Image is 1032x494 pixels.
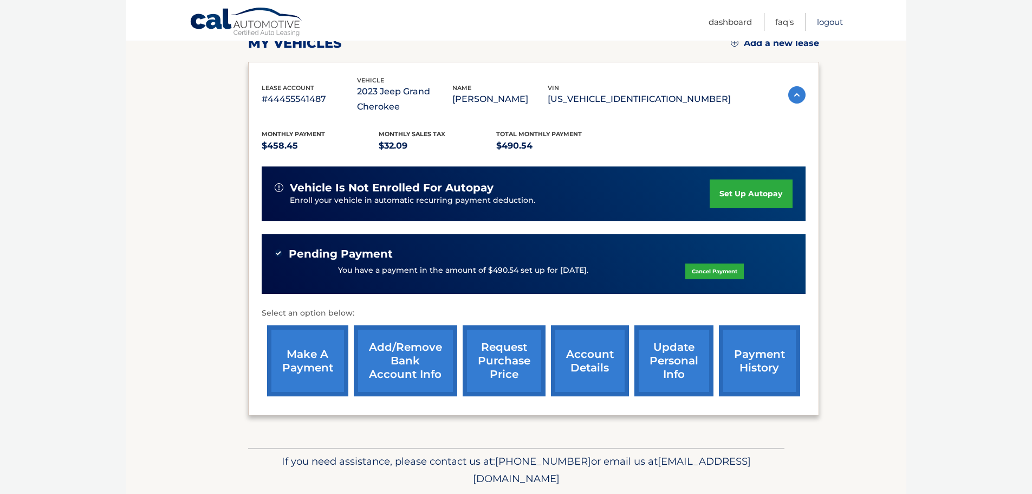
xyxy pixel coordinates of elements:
[731,38,819,49] a: Add a new lease
[248,35,342,52] h2: my vehicles
[452,84,471,92] span: name
[357,84,452,114] p: 2023 Jeep Grand Cherokee
[275,183,283,192] img: alert-white.svg
[788,86,806,104] img: accordion-active.svg
[710,179,792,208] a: set up autopay
[262,138,379,153] p: $458.45
[731,39,738,47] img: add.svg
[496,130,582,138] span: Total Monthly Payment
[379,138,496,153] p: $32.09
[290,181,494,195] span: vehicle is not enrolled for autopay
[685,264,744,279] a: Cancel Payment
[463,325,546,396] a: request purchase price
[262,130,325,138] span: Monthly Payment
[495,455,591,467] span: [PHONE_NUMBER]
[338,265,588,277] p: You have a payment in the amount of $490.54 set up for [DATE].
[719,325,800,396] a: payment history
[496,138,614,153] p: $490.54
[634,325,713,396] a: update personal info
[289,247,393,261] span: Pending Payment
[290,195,710,207] p: Enroll your vehicle in automatic recurring payment deduction.
[551,325,629,396] a: account details
[379,130,445,138] span: Monthly sales Tax
[817,13,843,31] a: Logout
[775,13,794,31] a: FAQ's
[267,325,348,396] a: make a payment
[262,307,806,320] p: Select an option below:
[452,92,548,107] p: [PERSON_NAME]
[255,453,777,487] p: If you need assistance, please contact us at: or email us at
[262,84,314,92] span: lease account
[548,84,559,92] span: vin
[709,13,752,31] a: Dashboard
[190,7,303,39] a: Cal Automotive
[548,92,731,107] p: [US_VEHICLE_IDENTIFICATION_NUMBER]
[275,249,282,257] img: check-green.svg
[357,76,384,84] span: vehicle
[262,92,357,107] p: #44455541487
[473,455,751,485] span: [EMAIL_ADDRESS][DOMAIN_NAME]
[354,325,457,396] a: Add/Remove bank account info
